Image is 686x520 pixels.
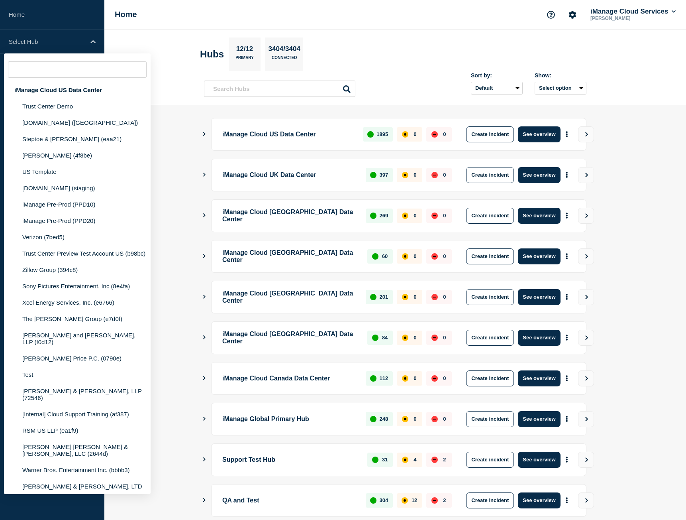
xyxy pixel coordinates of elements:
[222,208,357,224] p: iManage Cloud [GEOGRAPHIC_DATA] Data Center
[370,172,376,178] div: up
[4,278,151,294] li: Sony Pictures Entertainment, Inc (8e4fa)
[4,147,151,163] li: [PERSON_NAME] (4f8be)
[222,370,357,386] p: iManage Cloud Canada Data Center
[380,375,388,381] p: 112
[4,327,151,350] li: [PERSON_NAME] and [PERSON_NAME], LLP (f0d12)
[466,492,514,508] button: Create incident
[222,452,358,468] p: Support Test Hub
[518,208,560,224] button: See overview
[370,416,376,422] div: up
[443,131,446,137] p: 0
[4,366,151,383] li: Test
[443,416,446,422] p: 0
[115,10,137,19] h1: Home
[578,126,594,142] button: View
[518,289,560,305] button: See overview
[466,411,514,427] button: Create incident
[380,416,388,422] p: 248
[414,253,416,259] p: 0
[443,375,446,381] p: 0
[443,335,446,341] p: 0
[376,131,388,137] p: 1895
[431,213,438,219] div: down
[402,335,408,341] div: affected
[578,411,594,427] button: View
[380,294,388,300] p: 201
[414,375,416,381] p: 0
[4,422,151,439] li: RSM US LLP (ea1f9)
[4,163,151,180] li: US Template
[414,457,416,463] p: 4
[402,213,408,219] div: affected
[414,335,416,341] p: 0
[414,213,416,219] p: 0
[233,45,256,55] p: 12/12
[202,375,206,381] button: Show Connected Hubs
[235,55,254,64] p: Primary
[562,290,572,304] button: More actions
[370,213,376,219] div: up
[562,452,572,467] button: More actions
[202,294,206,300] button: Show Connected Hubs
[466,126,514,142] button: Create incident
[4,196,151,213] li: iManage Pre-Prod (PPD10)
[4,406,151,422] li: [Internal] Cloud Support Training (af387)
[402,457,408,463] div: affected
[402,253,408,260] div: affected
[578,370,594,386] button: View
[202,457,206,463] button: Show Connected Hubs
[4,294,151,311] li: Xcel Energy Services, Inc. (e6766)
[562,493,572,508] button: More actions
[372,335,378,341] div: up
[518,330,560,346] button: See overview
[382,457,388,463] p: 31
[562,249,572,264] button: More actions
[414,294,416,300] p: 0
[578,248,594,264] button: View
[370,294,376,300] div: up
[518,248,560,264] button: See overview
[4,245,151,262] li: Trust Center Preview Test Account US (b98bc)
[431,131,438,138] div: down
[200,49,224,60] h2: Hubs
[222,248,358,264] p: iManage Cloud [GEOGRAPHIC_DATA] Data Center
[4,462,151,478] li: Warner Bros. Entertainment Inc. (bbbb3)
[414,131,416,137] p: 0
[202,172,206,178] button: Show Connected Hubs
[443,294,446,300] p: 0
[589,16,672,21] p: [PERSON_NAME]
[431,375,438,382] div: down
[370,375,376,382] div: up
[431,457,438,463] div: down
[4,262,151,278] li: Zillow Group (394c8)
[466,370,514,386] button: Create incident
[564,6,581,23] button: Account settings
[518,411,560,427] button: See overview
[4,311,151,327] li: The [PERSON_NAME] Group (e7d0f)
[202,335,206,341] button: Show Connected Hubs
[466,330,514,346] button: Create incident
[202,416,206,422] button: Show Connected Hubs
[9,38,85,45] p: Select Hub
[518,452,560,468] button: See overview
[402,497,408,504] div: affected
[562,208,572,223] button: More actions
[380,172,388,178] p: 397
[578,330,594,346] button: View
[382,253,388,259] p: 60
[562,127,572,142] button: More actions
[431,497,438,504] div: down
[578,492,594,508] button: View
[535,82,586,95] button: Select option
[578,167,594,183] button: View
[466,248,514,264] button: Create incident
[431,253,438,260] div: down
[222,411,357,427] p: iManage Global Primary Hub
[562,330,572,345] button: More actions
[4,478,151,501] li: [PERSON_NAME] & [PERSON_NAME], LTD (4b138)
[382,335,388,341] p: 84
[372,457,378,463] div: up
[370,497,376,504] div: up
[518,167,560,183] button: See overview
[589,8,677,16] button: iManage Cloud Services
